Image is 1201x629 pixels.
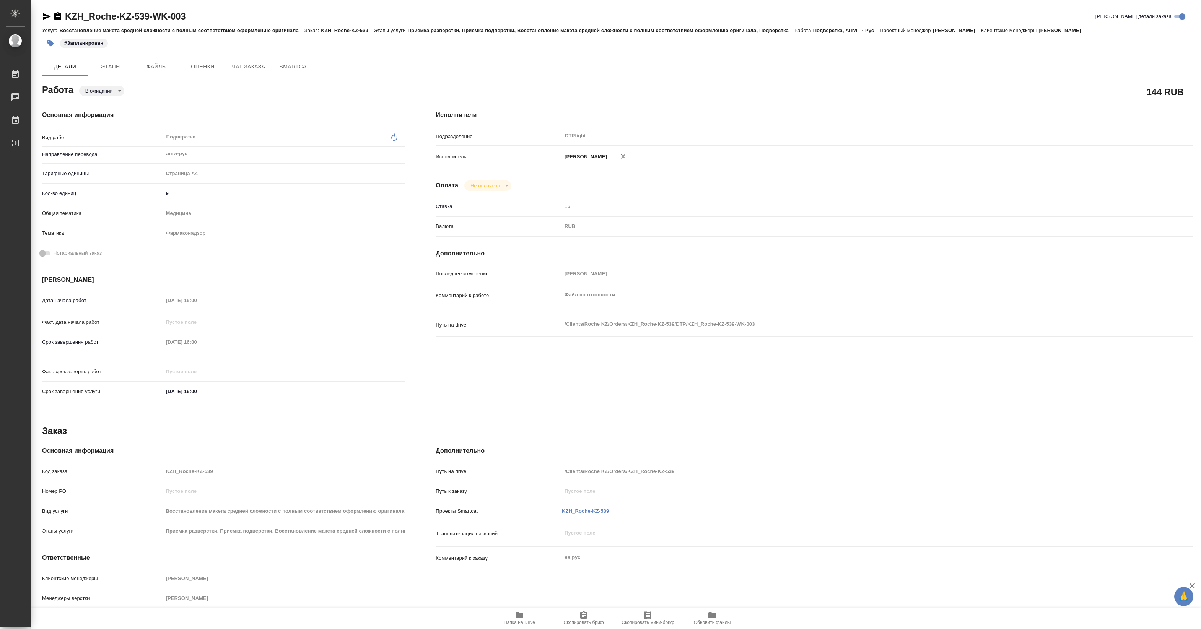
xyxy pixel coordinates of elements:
textarea: Файл по готовности [562,288,1129,301]
p: Факт. дата начала работ [42,319,163,326]
h4: Оплата [436,181,458,190]
p: Факт. срок заверш. работ [42,368,163,375]
input: ✎ Введи что-нибудь [163,188,405,199]
button: Не оплачена [468,182,502,189]
div: Страница А4 [163,167,405,180]
p: Ставка [436,203,562,210]
button: Скопировать мини-бриф [616,608,680,629]
button: 🙏 [1174,587,1193,606]
p: Приемка разверстки, Приемка подверстки, Восстановление макета средней сложности с полным соответс... [408,28,794,33]
p: Работа [794,28,813,33]
button: Удалить исполнителя [615,148,631,165]
p: Транслитерация названий [436,530,562,538]
h4: Ответственные [42,553,405,562]
div: В ожидании [79,86,124,96]
p: Комментарий к работе [436,292,562,299]
p: Восстановление макета средней сложности с полным соответствием оформлению оригинала [59,28,304,33]
p: Код заказа [42,468,163,475]
p: KZH_Roche-KZ-539 [321,28,374,33]
div: RUB [562,220,1129,233]
p: Путь на drive [436,468,562,475]
h4: Основная информация [42,111,405,120]
p: Проекты Smartcat [436,507,562,515]
input: ✎ Введи что-нибудь [163,386,230,397]
span: Обновить файлы [694,620,731,625]
p: Срок завершения услуги [42,388,163,395]
span: Чат заказа [230,62,267,72]
p: Подверстка, Англ → Рус [813,28,880,33]
p: Комментарий к заказу [436,554,562,562]
input: Пустое поле [163,525,405,536]
h4: [PERSON_NAME] [42,275,405,284]
h2: Работа [42,82,73,96]
p: Общая тематика [42,210,163,217]
p: #Запланирован [64,39,103,47]
button: Папка на Drive [487,608,552,629]
button: В ожидании [83,88,115,94]
p: Тематика [42,229,163,237]
div: Фармаконадзор [163,227,405,240]
span: Файлы [138,62,175,72]
input: Пустое поле [562,466,1129,477]
p: Клиентские менеджеры [42,575,163,582]
p: Срок завершения работ [42,338,163,346]
p: Клиентские менеджеры [981,28,1039,33]
p: Этапы услуги [374,28,408,33]
span: Этапы [93,62,129,72]
p: Путь к заказу [436,488,562,495]
p: Тарифные единицы [42,170,163,177]
span: Папка на Drive [504,620,535,625]
button: Обновить файлы [680,608,744,629]
span: 🙏 [1177,588,1190,605]
p: Этапы услуги [42,527,163,535]
span: Оценки [184,62,221,72]
p: Услуга [42,28,59,33]
h2: Заказ [42,425,67,437]
textarea: на рус [562,551,1129,564]
h4: Исполнители [436,111,1193,120]
p: Менеджеры верстки [42,595,163,602]
textarea: /Clients/Roche KZ/Orders/KZH_Roche-KZ-539/DTP/KZH_Roche-KZ-539-WK-003 [562,318,1129,331]
input: Пустое поле [163,317,230,328]
p: [PERSON_NAME] [933,28,981,33]
h2: 144 RUB [1147,85,1184,98]
p: Вид работ [42,134,163,141]
a: KZH_Roche-KZ-539 [562,508,609,514]
h4: Дополнительно [436,446,1193,455]
button: Скопировать ссылку для ЯМессенджера [42,12,51,21]
div: Медицина [163,207,405,220]
p: Кол-во единиц [42,190,163,197]
input: Пустое поле [163,505,405,517]
span: SmartCat [276,62,313,72]
p: Заказ: [304,28,321,33]
h4: Основная информация [42,446,405,455]
span: Детали [47,62,83,72]
p: Направление перевода [42,151,163,158]
p: Номер РО [42,488,163,495]
p: [PERSON_NAME] [562,153,607,161]
input: Пустое поле [163,366,230,377]
input: Пустое поле [163,466,405,477]
span: [PERSON_NAME] детали заказа [1095,13,1172,20]
h4: Дополнительно [436,249,1193,258]
input: Пустое поле [562,201,1129,212]
button: Скопировать бриф [552,608,616,629]
div: В ожидании [464,180,511,191]
a: KZH_Roche-KZ-539-WK-003 [65,11,186,21]
p: Последнее изменение [436,270,562,278]
input: Пустое поле [163,593,405,604]
p: Исполнитель [436,153,562,161]
span: Скопировать бриф [563,620,604,625]
p: Дата начала работ [42,297,163,304]
span: Запланирован [59,39,109,46]
p: Вид услуги [42,507,163,515]
input: Пустое поле [163,486,405,497]
button: Скопировать ссылку [53,12,62,21]
p: Валюта [436,223,562,230]
input: Пустое поле [163,573,405,584]
p: [PERSON_NAME] [1038,28,1087,33]
input: Пустое поле [163,336,230,348]
span: Нотариальный заказ [53,249,102,257]
p: Подразделение [436,133,562,140]
p: Путь на drive [436,321,562,329]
